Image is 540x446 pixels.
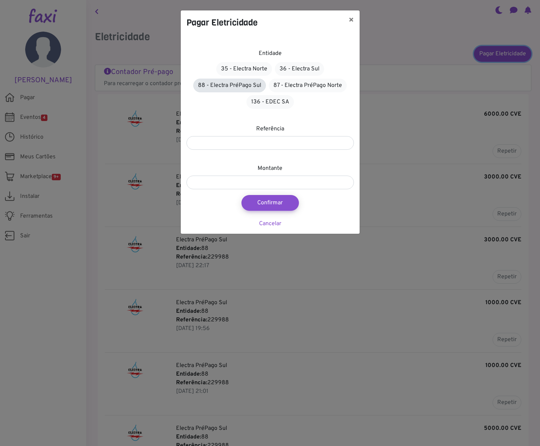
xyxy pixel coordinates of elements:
[259,49,282,58] label: Entidade
[256,125,284,133] label: Referência
[259,220,281,227] a: Cancelar
[241,195,299,211] button: Confirmar
[275,62,324,76] a: 36 - Electra Sul
[246,95,294,109] a: 136 - EDEC SA
[269,79,347,92] a: 87 - Electra PréPago Norte
[193,79,266,92] a: 88 - Electra PréPago Sul
[216,62,272,76] a: 35 - Electra Norte
[343,10,360,31] button: ×
[258,164,282,173] label: Montante
[186,16,258,29] h4: Pagar Eletricidade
